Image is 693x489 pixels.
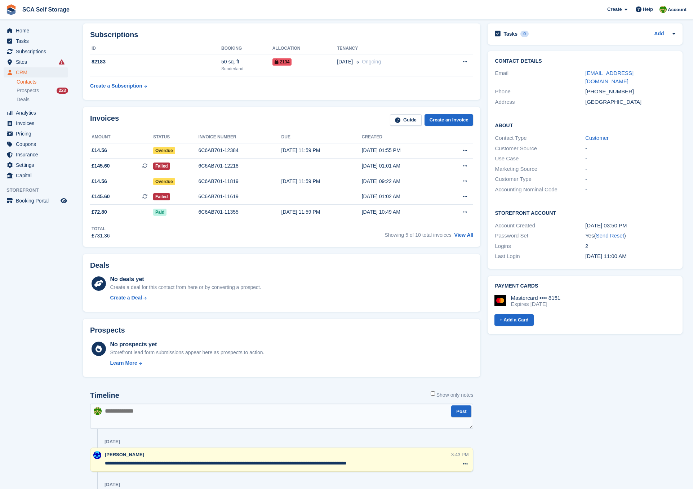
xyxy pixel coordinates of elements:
div: 6C6AB701-11619 [198,193,281,200]
div: Learn More [110,359,137,367]
div: Password Set [495,232,585,240]
div: [DATE] 01:01 AM [362,162,442,170]
span: Help [643,6,653,13]
a: Deals [17,96,68,103]
span: Settings [16,160,59,170]
div: Customer Type [495,175,585,183]
th: Amount [90,132,153,143]
div: [DATE] [105,439,120,445]
h2: Subscriptions [90,31,473,39]
a: menu [4,170,68,181]
div: Sunderland [221,66,272,72]
span: Ongoing [362,59,381,65]
span: 2134 [272,58,292,66]
i: Smart entry sync failures have occurred [59,59,65,65]
span: Invoices [16,118,59,128]
span: Storefront [6,187,72,194]
div: Storefront lead form submissions appear here as prospects to action. [110,349,264,356]
div: 82183 [90,58,221,66]
div: Customer Source [495,145,585,153]
h2: Deals [90,261,109,270]
div: - [585,175,675,183]
a: menu [4,196,68,206]
th: Due [281,132,362,143]
th: Booking [221,43,272,54]
span: [PERSON_NAME] [105,452,144,457]
div: Yes [585,232,675,240]
div: [PHONE_NUMBER] [585,88,675,96]
div: [DATE] 03:50 PM [585,222,675,230]
div: Expires [DATE] [511,301,560,307]
h2: Timeline [90,391,119,400]
span: Sites [16,57,59,67]
div: Marketing Source [495,165,585,173]
div: 50 sq. ft [221,58,272,66]
div: [DATE] 11:59 PM [281,178,362,185]
div: [DATE] [105,482,120,488]
div: Contact Type [495,134,585,142]
img: Sam Chapman [659,6,667,13]
div: - [585,186,675,194]
a: menu [4,129,68,139]
img: stora-icon-8386f47178a22dfd0bd8f6a31ec36ba5ce8667c1dd55bd0f319d3a0aa187defe.svg [6,4,17,15]
span: Showing 5 of 10 total invoices [385,232,451,238]
a: Send Reset [596,232,624,239]
a: Guide [390,114,422,126]
div: Address [495,98,585,106]
div: 6C6AB701-11355 [198,208,281,216]
div: 6C6AB701-11819 [198,178,281,185]
span: Coupons [16,139,59,149]
div: [DATE] 01:02 AM [362,193,442,200]
img: Kelly Neesham [93,451,101,459]
h2: Invoices [90,114,119,126]
h2: Tasks [503,31,517,37]
a: menu [4,150,68,160]
div: Create a Subscription [90,82,142,90]
span: Deals [17,96,30,103]
span: £14.56 [92,178,107,185]
div: Create a deal for this contact from here or by converting a prospect. [110,284,261,291]
span: Paid [153,209,166,216]
a: Add [654,30,664,38]
a: Preview store [59,196,68,205]
th: Tenancy [337,43,439,54]
button: Post [451,405,471,417]
a: menu [4,67,68,77]
span: Overdue [153,147,175,154]
div: No prospects yet [110,340,264,349]
th: ID [90,43,221,54]
h2: Payment cards [495,283,675,289]
a: + Add a Card [494,314,533,326]
div: Total [92,226,110,232]
span: Tasks [16,36,59,46]
span: Capital [16,170,59,181]
span: Insurance [16,150,59,160]
a: Customer [585,135,609,141]
h2: Prospects [90,326,125,334]
span: £145.60 [92,162,110,170]
div: Phone [495,88,585,96]
div: Account Created [495,222,585,230]
div: £731.36 [92,232,110,240]
a: [EMAIL_ADDRESS][DOMAIN_NAME] [585,70,634,84]
a: Create a Deal [110,294,261,302]
a: menu [4,57,68,67]
a: menu [4,139,68,149]
div: 3:43 PM [451,451,468,458]
div: 0 [520,31,529,37]
div: Logins [495,242,585,250]
div: [DATE] 09:22 AM [362,178,442,185]
div: - [585,165,675,173]
span: Account [668,6,687,13]
div: 6C6AB701-12384 [198,147,281,154]
div: [GEOGRAPHIC_DATA] [585,98,675,106]
label: Show only notes [431,391,474,399]
div: 2 [585,242,675,250]
th: Created [362,132,442,143]
img: Mastercard Logo [494,295,506,306]
div: - [585,145,675,153]
a: menu [4,160,68,170]
a: SCA Self Storage [19,4,72,15]
span: Prospects [17,87,39,94]
span: Home [16,26,59,36]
